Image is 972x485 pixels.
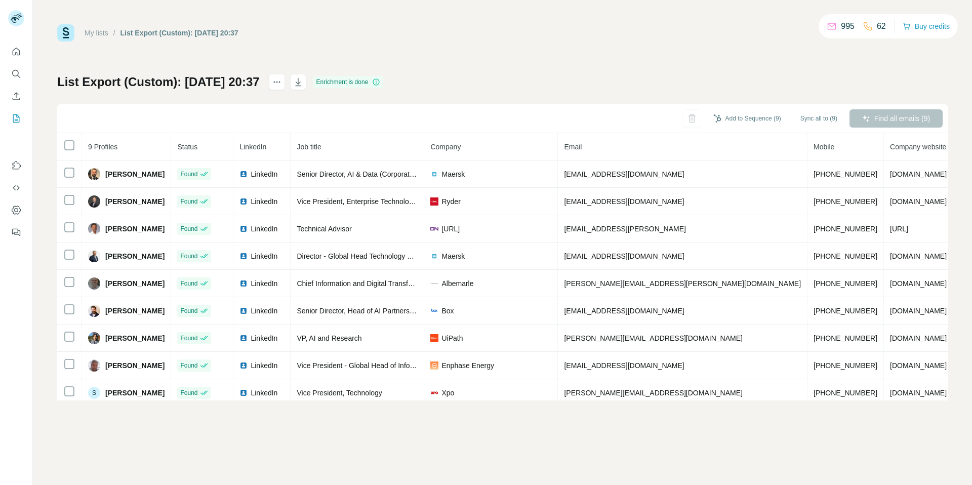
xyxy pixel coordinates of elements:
button: Search [8,65,24,83]
img: LinkedIn logo [239,197,248,206]
span: [URL] [441,224,460,234]
span: [DOMAIN_NAME] [890,279,947,288]
img: LinkedIn logo [239,279,248,288]
span: [PERSON_NAME][EMAIL_ADDRESS][PERSON_NAME][DOMAIN_NAME] [564,279,801,288]
img: LinkedIn logo [239,225,248,233]
span: [PHONE_NUMBER] [814,197,877,206]
span: [EMAIL_ADDRESS][DOMAIN_NAME] [564,307,684,315]
span: [PERSON_NAME] [105,196,165,207]
a: My lists [85,29,108,37]
button: Feedback [8,223,24,241]
span: [PERSON_NAME] [105,251,165,261]
span: [PERSON_NAME] [105,169,165,179]
img: Avatar [88,250,100,262]
button: Sync all to (9) [793,111,844,126]
span: LinkedIn [251,224,277,234]
span: [PERSON_NAME] [105,388,165,398]
span: Enphase Energy [441,360,494,371]
img: company-logo [430,279,438,288]
span: LinkedIn [251,388,277,398]
img: LinkedIn logo [239,252,248,260]
span: Found [180,388,197,397]
button: Enrich CSV [8,87,24,105]
span: Senior Director, AI & Data (Corporate CDO, Master Data, Ethics & Governance) [297,170,546,178]
div: List Export (Custom): [DATE] 20:37 [120,28,238,38]
button: actions [269,74,285,90]
span: Xpo [441,388,454,398]
span: Chief Information and Digital Transformation Officer [297,279,458,288]
button: Use Surfe on LinkedIn [8,156,24,175]
p: 995 [841,20,855,32]
span: LinkedIn [251,196,277,207]
span: Box [441,306,454,316]
span: VP, AI and Research [297,334,361,342]
span: Maersk [441,251,465,261]
img: Avatar [88,277,100,290]
span: LinkedIn [251,333,277,343]
img: LinkedIn logo [239,170,248,178]
p: 62 [877,20,886,32]
span: [PHONE_NUMBER] [814,279,877,288]
span: Found [180,170,197,179]
span: [DOMAIN_NAME] [890,361,947,370]
span: Company [430,143,461,151]
span: Found [180,306,197,315]
span: [EMAIL_ADDRESS][DOMAIN_NAME] [564,170,684,178]
span: LinkedIn [239,143,266,151]
span: [EMAIL_ADDRESS][DOMAIN_NAME] [564,252,684,260]
img: LinkedIn logo [239,361,248,370]
span: Senior Director, Head of AI Partnerships [297,307,422,315]
span: [PERSON_NAME][EMAIL_ADDRESS][DOMAIN_NAME] [564,334,742,342]
span: Maersk [441,169,465,179]
span: LinkedIn [251,360,277,371]
span: [PHONE_NUMBER] [814,307,877,315]
span: [EMAIL_ADDRESS][DOMAIN_NAME] [564,197,684,206]
span: Vice President, Technology [297,389,382,397]
span: Job title [297,143,321,151]
span: Ryder [441,196,460,207]
span: Found [180,279,197,288]
img: LinkedIn logo [239,334,248,342]
img: company-logo [430,389,438,397]
span: [PERSON_NAME][EMAIL_ADDRESS][DOMAIN_NAME] [564,389,742,397]
img: company-logo [430,307,438,315]
span: [DOMAIN_NAME] [890,389,947,397]
img: company-logo [430,197,438,206]
span: Sync all to (9) [800,114,837,123]
span: Vice President, Enterprise Technology Services [297,197,445,206]
span: [DOMAIN_NAME] [890,334,947,342]
span: [EMAIL_ADDRESS][DOMAIN_NAME] [564,361,684,370]
span: Status [177,143,197,151]
span: Found [180,361,197,370]
span: [DOMAIN_NAME] [890,170,947,178]
button: Buy credits [903,19,950,33]
img: Avatar [88,332,100,344]
img: company-logo [430,361,438,370]
span: [PERSON_NAME] [105,333,165,343]
img: Avatar [88,359,100,372]
span: [PERSON_NAME] [105,360,165,371]
span: Email [564,143,582,151]
button: My lists [8,109,24,128]
span: [PERSON_NAME] [105,306,165,316]
span: [DOMAIN_NAME] [890,307,947,315]
span: 9 Profiles [88,143,117,151]
span: Albemarle [441,278,473,289]
span: Found [180,224,197,233]
h1: List Export (Custom): [DATE] 20:37 [57,74,260,90]
span: [PERSON_NAME] [105,224,165,234]
img: Surfe Logo [57,24,74,42]
span: Found [180,197,197,206]
div: Enrichment is done [313,76,384,88]
span: [PHONE_NUMBER] [814,225,877,233]
span: [DOMAIN_NAME] [890,252,947,260]
span: [EMAIL_ADDRESS][PERSON_NAME] [564,225,685,233]
span: [DOMAIN_NAME] [890,197,947,206]
span: LinkedIn [251,169,277,179]
span: LinkedIn [251,306,277,316]
img: LinkedIn logo [239,307,248,315]
span: [PHONE_NUMBER] [814,361,877,370]
div: S [88,387,100,399]
img: company-logo [430,225,438,233]
img: LinkedIn logo [239,389,248,397]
